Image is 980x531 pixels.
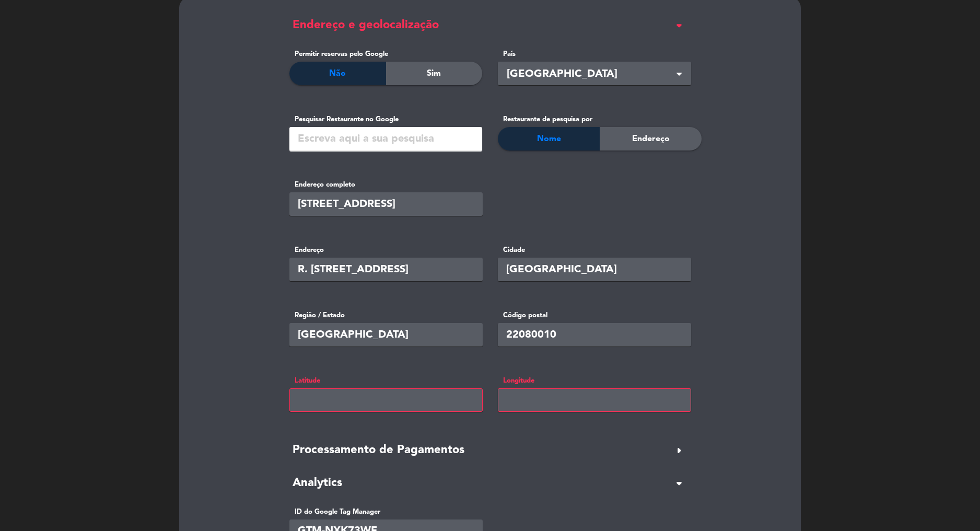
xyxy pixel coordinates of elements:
[427,67,441,80] span: Sim
[289,114,482,125] label: Pesquisar Restaurante no Google
[289,441,691,460] button: Processamento de Pagamentosarrow_right
[329,67,346,80] span: Não
[289,16,691,36] button: Endereço e geolocalizaçãoarrow_drop_down
[289,375,482,386] label: Latitude
[507,66,686,83] span: [GEOGRAPHIC_DATA]
[289,310,482,321] label: Região / Estado
[498,310,691,321] label: Código postal
[671,442,687,459] span: arrow_right
[289,506,691,517] label: ID do Google Tag Manager
[289,245,482,256] label: Endereço
[498,114,691,125] label: Restaurante de pesquisa por
[632,132,670,146] span: Endereço
[498,49,691,60] label: País
[293,441,464,460] span: Processamento de Pagamentos
[537,132,561,146] span: Nome
[289,127,482,151] input: Escreva aqui a sua pesquisa
[671,475,687,492] span: arrow_drop_down
[671,17,687,34] span: arrow_drop_down
[289,474,691,493] button: Analyticsarrow_drop_down
[293,16,439,35] span: Endereço e geolocalização
[289,49,482,60] label: Permitir reservas pelo Google
[289,179,691,190] label: Endereço completo
[498,245,691,256] label: Cidade
[498,375,691,386] label: Longitude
